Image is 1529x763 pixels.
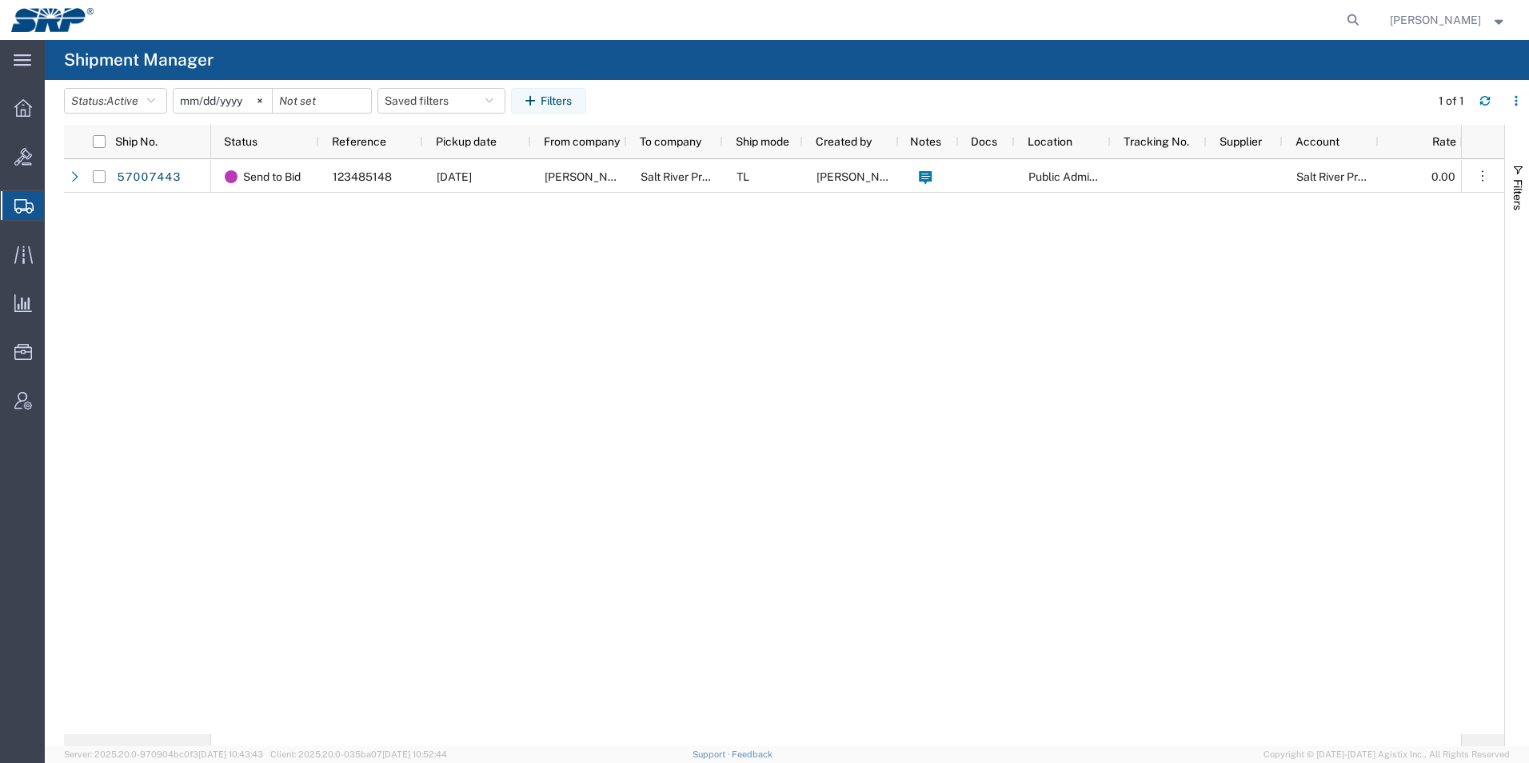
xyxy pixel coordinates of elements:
[1124,135,1189,148] span: Tracking No.
[64,40,214,80] h4: Shipment Manager
[1511,179,1524,210] span: Filters
[224,135,257,148] span: Status
[1439,93,1467,110] div: 1 of 1
[11,8,94,32] img: logo
[971,135,997,148] span: Docs
[816,135,872,148] span: Created by
[544,135,620,148] span: From company
[640,135,701,148] span: To company
[1264,748,1510,761] span: Copyright © [DATE]-[DATE] Agistix Inc., All Rights Reserved
[64,749,263,759] span: Server: 2025.20.0-970904bc0f3
[1028,135,1072,148] span: Location
[243,160,301,194] span: Send to Bid
[641,170,729,183] span: Salt River Project
[437,170,472,183] span: 10/03/2025
[1390,11,1481,29] span: Ed Simmons
[511,88,586,114] button: Filters
[1391,135,1456,148] span: Rate
[273,89,371,113] input: Not set
[382,749,447,759] span: [DATE] 10:52:44
[1389,10,1507,30] button: [PERSON_NAME]
[1220,135,1262,148] span: Supplier
[115,135,158,148] span: Ship No.
[737,170,749,183] span: TL
[198,749,263,759] span: [DATE] 10:43:43
[732,749,772,759] a: Feedback
[1431,170,1455,183] span: 0.00
[910,135,941,148] span: Notes
[270,749,447,759] span: Client: 2025.20.0-035ba07
[1295,135,1339,148] span: Account
[693,749,733,759] a: Support
[736,135,789,148] span: Ship mode
[377,88,505,114] button: Saved filters
[332,135,386,148] span: Reference
[174,89,272,113] input: Not set
[116,165,182,190] a: 57007443
[106,94,138,107] span: Active
[1028,170,1181,183] span: Public Administration Buidling
[436,135,497,148] span: Pickup date
[64,88,167,114] button: Status:Active
[333,170,392,183] span: 123485148
[1296,170,1384,183] span: Salt River Project
[816,170,908,183] span: Marissa Camacho
[545,170,713,183] span: Roane Transportation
